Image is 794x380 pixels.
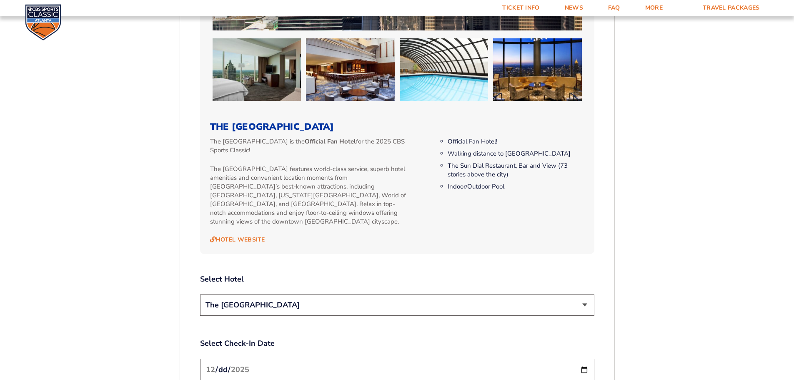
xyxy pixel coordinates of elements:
[25,4,61,40] img: CBS Sports Classic
[210,137,410,155] p: The [GEOGRAPHIC_DATA] is the for the 2025 CBS Sports Classic!
[400,38,488,101] img: The Westin Peachtree Plaza Atlanta
[448,182,584,191] li: Indoor/Outdoor Pool
[200,274,594,284] label: Select Hotel
[306,38,395,101] img: The Westin Peachtree Plaza Atlanta
[448,137,584,146] li: Official Fan Hotel!
[200,338,594,349] label: Select Check-In Date
[210,236,265,244] a: Hotel Website
[305,137,356,146] strong: Official Fan Hotel
[493,38,582,101] img: The Westin Peachtree Plaza Atlanta
[448,149,584,158] li: Walking distance to [GEOGRAPHIC_DATA]
[213,38,301,101] img: The Westin Peachtree Plaza Atlanta
[448,161,584,179] li: The Sun Dial Restaurant, Bar and View (73 stories above the city)
[210,165,410,226] p: The [GEOGRAPHIC_DATA] features world-class service, superb hotel amenities and convenient locatio...
[210,121,584,132] h3: The [GEOGRAPHIC_DATA]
